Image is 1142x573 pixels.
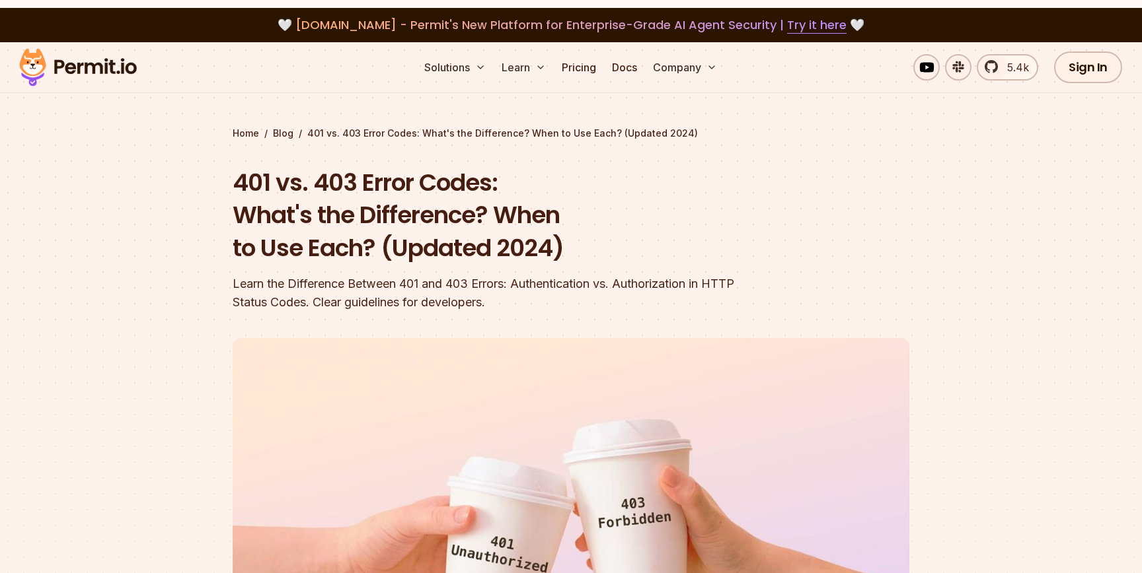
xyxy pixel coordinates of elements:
a: Docs [607,54,642,81]
span: [DOMAIN_NAME] - Permit's New Platform for Enterprise-Grade AI Agent Security | [295,17,847,33]
div: 🤍 🤍 [32,16,1110,34]
a: Home [233,127,259,140]
button: Solutions [419,54,491,81]
span: 5.4k [999,59,1029,75]
img: Permit logo [13,45,143,90]
a: Sign In [1054,51,1122,83]
button: Company [648,54,722,81]
a: Blog [273,127,293,140]
h1: 401 vs. 403 Error Codes: What's the Difference? When to Use Each? (Updated 2024) [233,166,740,265]
a: 5.4k [977,54,1038,81]
a: Try it here [787,17,847,34]
div: Learn the Difference Between 401 and 403 Errors: Authentication vs. Authorization in HTTP Status ... [233,275,740,312]
a: Pricing [556,54,601,81]
button: Learn [496,54,551,81]
div: / / [233,127,909,140]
